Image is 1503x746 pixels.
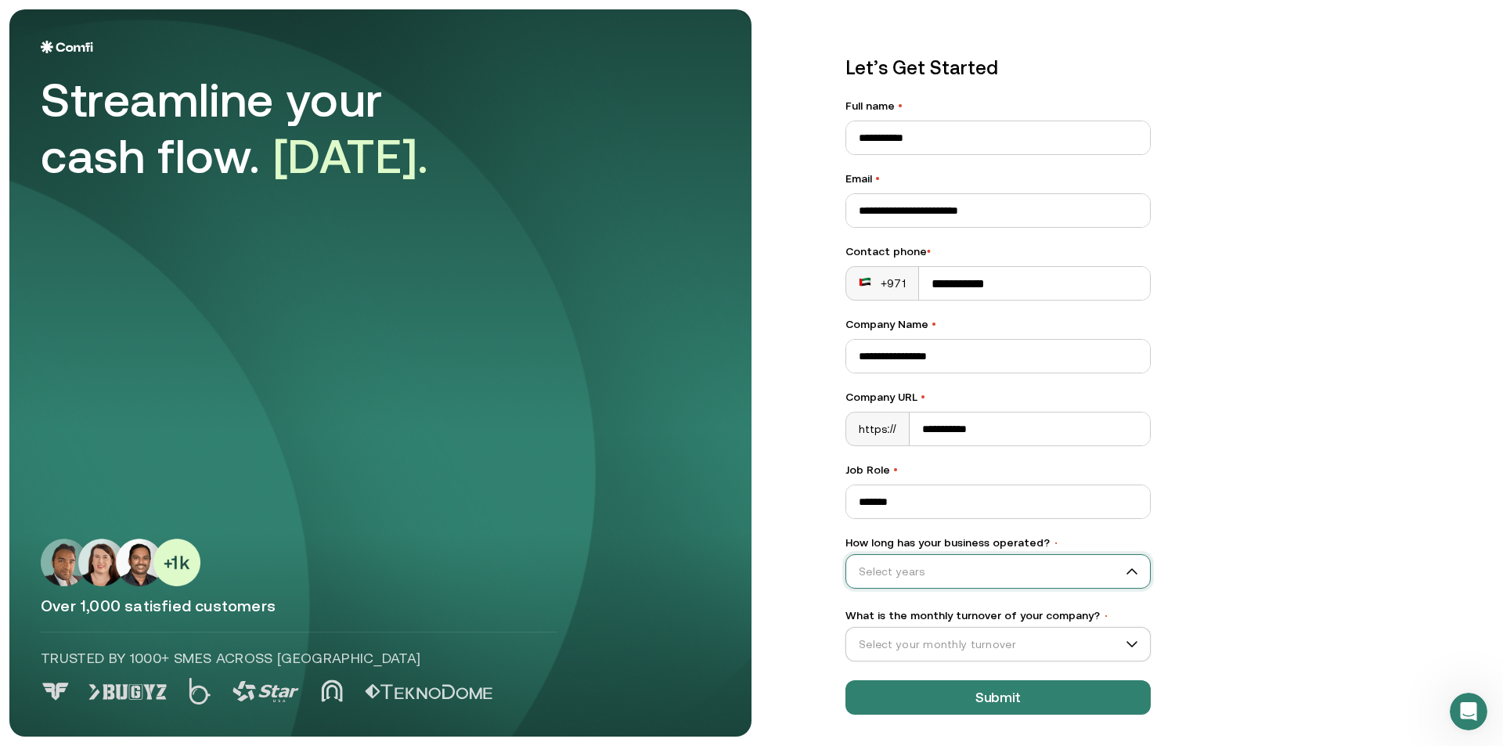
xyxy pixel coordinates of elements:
span: • [927,245,931,258]
div: Streamline your cash flow. [41,72,479,185]
label: Full name [845,98,1151,114]
p: Let’s Get Started [845,54,1151,82]
img: Logo 3 [232,681,299,702]
img: Logo [41,41,93,53]
img: Logo 2 [189,678,211,705]
label: Job Role [845,462,1151,478]
div: +971 [859,276,906,291]
span: • [921,391,925,403]
span: [DATE]. [273,129,429,183]
label: Email [845,171,1151,187]
label: How long has your business operated? [845,535,1151,551]
button: Submit [845,680,1151,715]
label: Company Name [845,316,1151,333]
span: • [875,172,880,185]
label: Company URL [845,389,1151,405]
div: Contact phone [845,243,1151,260]
p: Trusted by 1000+ SMEs across [GEOGRAPHIC_DATA] [41,648,557,669]
div: https:// [846,413,910,445]
span: • [932,318,936,330]
span: • [898,99,903,112]
img: Logo 0 [41,683,70,701]
img: Logo 5 [365,684,492,700]
img: Logo 4 [321,679,343,702]
img: Logo 1 [88,684,167,700]
p: Over 1,000 satisfied customers [41,596,720,616]
span: • [1103,611,1109,622]
span: • [1053,538,1059,549]
span: • [893,463,898,476]
iframe: Intercom live chat [1450,693,1487,730]
label: What is the monthly turnover of your company? [845,607,1151,624]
